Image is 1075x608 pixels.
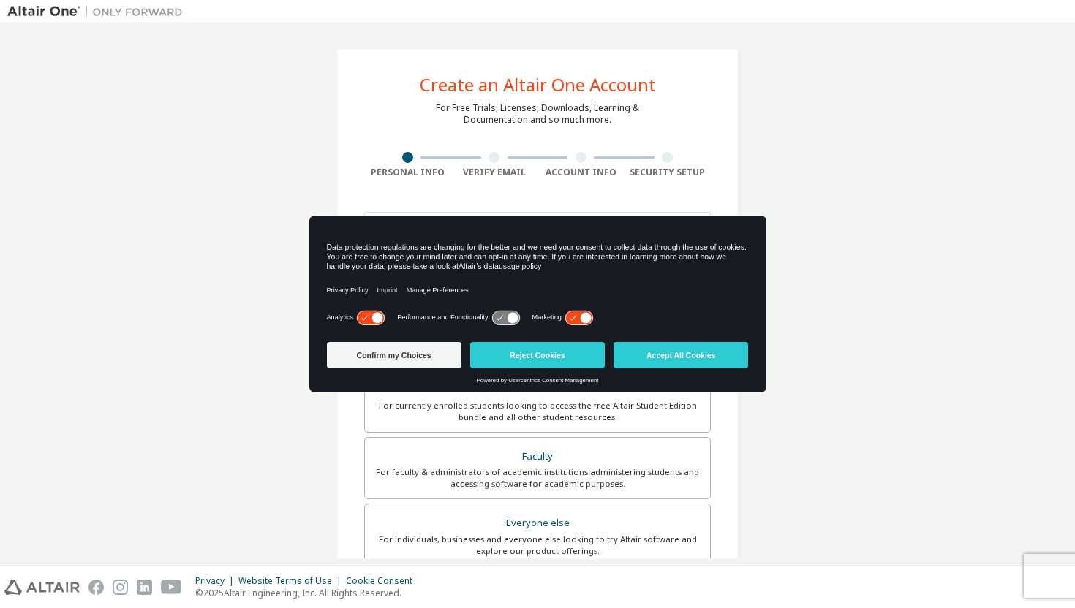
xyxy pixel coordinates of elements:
img: linkedin.svg [137,579,152,595]
div: Verify Email [451,167,538,178]
img: altair_logo.svg [4,579,80,595]
div: For currently enrolled students looking to access the free Altair Student Edition bundle and all ... [374,400,701,423]
img: facebook.svg [88,579,104,595]
div: Faculty [374,446,701,467]
div: Personal Info [364,167,451,178]
div: Everyone else [374,513,701,533]
img: youtube.svg [161,579,182,595]
img: instagram.svg [113,579,128,595]
div: Security Setup [625,167,712,178]
div: Account Info [537,167,625,178]
div: Website Terms of Use [238,575,346,587]
div: Privacy [195,575,238,587]
img: Altair One [7,4,190,19]
div: For Free Trials, Licenses, Downloads, Learning & Documentation and so much more. [436,102,639,126]
div: Cookie Consent [346,575,421,587]
p: © 2025 Altair Engineering, Inc. All Rights Reserved. [195,587,421,599]
div: For faculty & administrators of academic institutions administering students and accessing softwa... [374,466,701,490]
div: For individuals, businesses and everyone else looking to try Altair software and explore our prod... [374,533,701,557]
div: Create an Altair One Account [420,76,656,94]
